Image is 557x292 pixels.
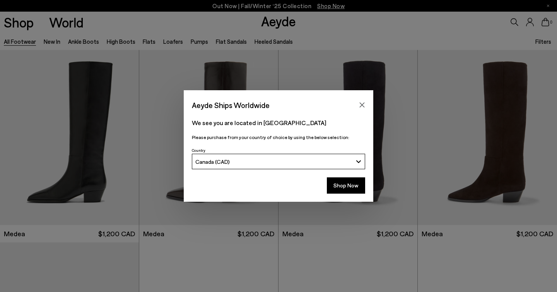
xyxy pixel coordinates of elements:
[327,177,365,194] button: Shop Now
[192,98,270,112] span: Aeyde Ships Worldwide
[192,118,365,127] p: We see you are located in [GEOGRAPHIC_DATA]
[192,148,205,153] span: Country
[195,158,230,165] span: Canada (CAD)
[356,99,368,111] button: Close
[192,134,365,141] p: Please purchase from your country of choice by using the below selection:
